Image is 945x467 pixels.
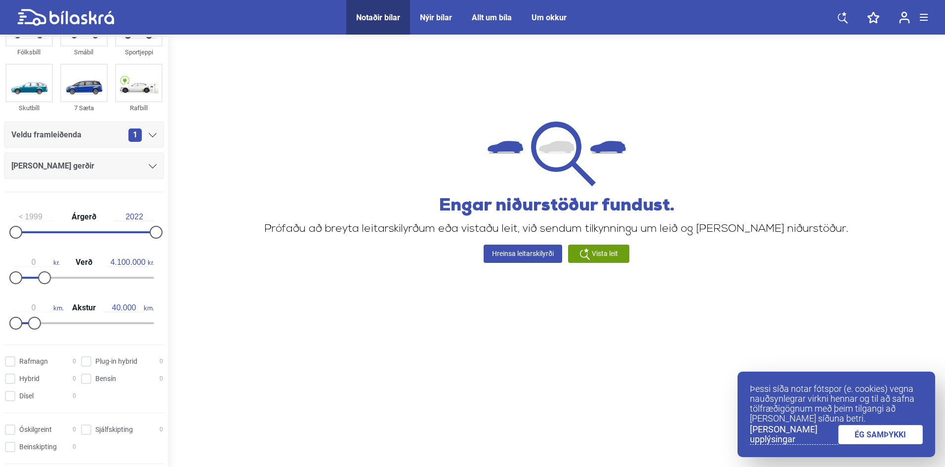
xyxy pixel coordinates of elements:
[264,224,849,235] p: Prófaðu að breyta leitarskilyrðum eða vistaðu leit, við sendum tilkynningu um leið og [PERSON_NAM...
[160,425,163,435] span: 0
[264,196,849,216] h2: Engar niðurstöður fundust.
[19,425,52,435] span: Óskilgreint
[115,46,163,58] div: Sportjeppi
[19,356,48,367] span: Rafmagn
[592,249,618,259] span: Vista leit
[108,258,154,267] span: kr.
[488,122,626,186] img: not found
[60,46,108,58] div: Smábíl
[19,442,57,452] span: Beinskipting
[73,425,76,435] span: 0
[128,128,142,142] span: 1
[5,46,53,58] div: Fólksbíll
[69,213,99,221] span: Árgerð
[750,425,838,445] a: [PERSON_NAME] upplýsingar
[19,374,40,384] span: Hybrid
[73,356,76,367] span: 0
[115,102,163,114] div: Rafbíll
[472,13,512,22] a: Allt um bíla
[899,11,910,24] img: user-login.svg
[532,13,567,22] a: Um okkur
[73,258,95,266] span: Verð
[160,374,163,384] span: 0
[95,425,133,435] span: Sjálfskipting
[14,303,64,312] span: km.
[104,303,154,312] span: km.
[60,102,108,114] div: 7 Sæta
[484,245,562,263] a: Hreinsa leitarskilyrði
[750,384,923,424] p: Þessi síða notar fótspor (e. cookies) vegna nauðsynlegrar virkni hennar og til að safna tölfræðig...
[14,258,60,267] span: kr.
[73,442,76,452] span: 0
[356,13,400,22] a: Notaðir bílar
[70,304,98,312] span: Akstur
[420,13,452,22] a: Nýir bílar
[160,356,163,367] span: 0
[95,374,116,384] span: Bensín
[73,374,76,384] span: 0
[5,102,53,114] div: Skutbíll
[11,128,82,142] span: Veldu framleiðenda
[95,356,137,367] span: Plug-in hybrid
[19,391,34,401] span: Dísel
[73,391,76,401] span: 0
[11,159,94,173] span: [PERSON_NAME] gerðir
[838,425,923,444] a: ÉG SAMÞYKKI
